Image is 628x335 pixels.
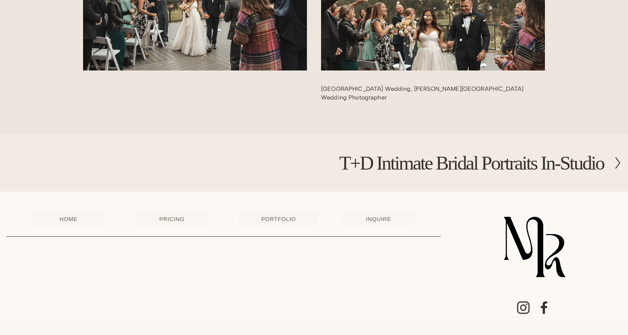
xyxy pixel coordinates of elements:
a: Instagram [517,301,530,314]
a: HOME [32,212,105,226]
a: PRICING [135,212,209,226]
a: Facebook [537,301,551,314]
a: INQUIRE [342,212,415,226]
h2: T+D Intimate Bridal Portraits In-Studio [339,153,604,173]
a: PORTFOLIO [239,212,319,226]
p: [GEOGRAPHIC_DATA] Wedding, [PERSON_NAME][GEOGRAPHIC_DATA] Wedding Photographer [321,85,545,102]
a: T+D Intimate Bridal Portraits In-Studio [339,153,622,173]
